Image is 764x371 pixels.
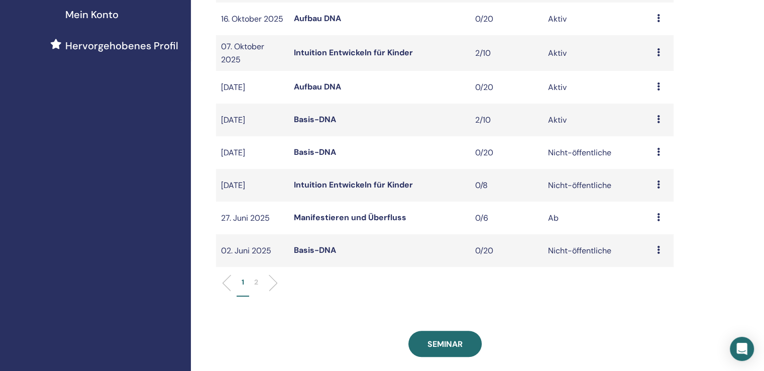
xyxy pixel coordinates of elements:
font: [DATE] [221,115,245,125]
a: Intuition Entwickeln für Kinder [294,179,413,190]
a: Basis-DNA [294,147,336,157]
font: 02. Juni 2025 [221,245,271,256]
a: Basis-DNA [294,114,336,125]
font: 0/20 [475,82,493,92]
font: 0/20 [475,14,493,24]
div: Öffnen Sie den Intercom Messenger [730,337,754,361]
font: Mein Konto [65,8,119,21]
font: 0/20 [475,245,493,256]
font: [DATE] [221,82,245,92]
font: Nicht-öffentliche [548,147,611,158]
font: Ab [548,213,559,223]
font: 2 [254,277,258,287]
font: 27. Juni 2025 [221,213,270,223]
font: [DATE] [221,147,245,158]
font: Nicht-öffentliche [548,245,611,256]
font: Aktiv [548,48,567,58]
font: 07. Oktober 2025 [221,41,264,64]
a: Seminar [408,331,482,357]
font: Aktiv [548,115,567,125]
font: 2/10 [475,48,491,58]
font: Nicht-öffentliche [548,180,611,191]
font: 1 [242,277,244,287]
font: 16. Oktober 2025 [221,14,283,24]
font: 0/8 [475,180,488,191]
font: Seminar [427,339,463,349]
a: Manifestieren und Überfluss [294,212,406,223]
font: Hervorgehobenes Profil [65,39,178,52]
font: Aktiv [548,82,567,92]
font: Aktiv [548,14,567,24]
a: Intuition Entwickeln für Kinder [294,47,413,58]
a: Basis-DNA [294,245,336,255]
font: [DATE] [221,180,245,191]
a: Aufbau DNA [294,13,341,24]
font: 0/6 [475,213,488,223]
font: 0/20 [475,147,493,158]
font: 2/10 [475,115,491,125]
a: Aufbau DNA [294,81,341,92]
